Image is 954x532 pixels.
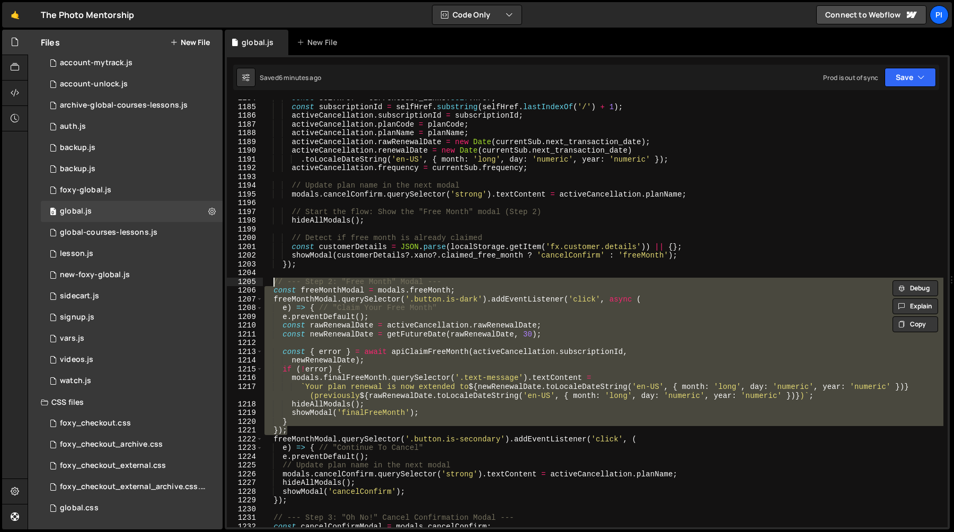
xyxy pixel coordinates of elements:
[823,73,878,82] div: Prod is out of sync
[227,374,263,383] div: 1216
[227,251,263,260] div: 1202
[227,138,263,147] div: 1189
[227,120,263,129] div: 1187
[41,307,223,328] div: 13533/35364.js
[41,498,223,519] div: 13533/35489.css
[260,73,321,82] div: Saved
[60,58,132,68] div: account-mytrack.js
[60,291,99,301] div: sidecart.js
[60,185,111,195] div: foxy-global.js
[60,334,84,343] div: vars.js
[227,190,263,199] div: 1195
[227,339,263,348] div: 1212
[60,313,94,322] div: signup.js
[60,270,130,280] div: new-foxy-global.js
[41,180,223,201] div: 13533/34219.js
[227,129,263,138] div: 1188
[60,249,93,259] div: lesson.js
[227,286,263,295] div: 1206
[41,52,223,74] div: 13533/38628.js
[227,111,263,120] div: 1186
[60,79,128,89] div: account-unlock.js
[41,370,223,392] div: 13533/38527.js
[28,392,223,413] div: CSS files
[227,103,263,112] div: 1185
[60,355,93,365] div: videos.js
[60,143,95,153] div: backup.js
[227,216,263,225] div: 1198
[50,208,56,217] span: 0
[60,101,188,110] div: archive-global-courses-lessons.js
[893,316,938,332] button: Copy
[41,37,60,48] h2: Files
[227,505,263,514] div: 1230
[60,419,131,428] div: foxy_checkout.css
[227,356,263,365] div: 1214
[297,37,341,48] div: New File
[60,461,166,471] div: foxy_checkout_external.css
[227,444,263,453] div: 1223
[41,243,223,264] div: 13533/35472.js
[227,208,263,217] div: 1197
[242,37,273,48] div: global.js
[227,365,263,374] div: 1215
[41,264,223,286] div: 13533/40053.js
[60,122,86,131] div: auth.js
[227,278,263,287] div: 1205
[41,434,223,455] div: 13533/44030.css
[227,164,263,173] div: 1192
[227,383,263,400] div: 1217
[227,470,263,479] div: 1226
[2,2,28,28] a: 🤙
[41,328,223,349] div: 13533/38978.js
[227,435,263,444] div: 1222
[41,116,223,137] div: 13533/34034.js
[227,330,263,339] div: 1211
[227,418,263,427] div: 1220
[227,155,263,164] div: 1191
[60,228,157,237] div: global-courses-lessons.js
[60,376,91,386] div: watch.js
[227,260,263,269] div: 1203
[227,243,263,252] div: 1201
[227,321,263,330] div: 1210
[227,496,263,505] div: 1229
[41,222,223,243] div: 13533/35292.js
[41,286,223,307] div: 13533/43446.js
[60,482,206,492] div: foxy_checkout_external_archive.css.css
[41,95,223,116] div: 13533/43968.js
[41,8,134,21] div: The Photo Mentorship
[227,453,263,462] div: 1224
[432,5,522,24] button: Code Only
[60,503,99,513] div: global.css
[227,295,263,304] div: 1207
[41,476,226,498] div: 13533/44029.css
[60,164,95,174] div: backup.js
[227,234,263,243] div: 1200
[41,74,223,95] div: 13533/41206.js
[227,461,263,470] div: 1225
[41,137,223,158] div: 13533/45031.js
[170,38,210,47] button: New File
[930,5,949,24] a: Pi
[227,146,263,155] div: 1190
[41,158,223,180] div: 13533/45030.js
[227,409,263,418] div: 1219
[227,173,263,182] div: 1193
[227,269,263,278] div: 1204
[893,298,938,314] button: Explain
[893,280,938,296] button: Debug
[60,440,163,449] div: foxy_checkout_archive.css
[41,413,223,434] div: 13533/38507.css
[227,487,263,496] div: 1228
[227,199,263,208] div: 1196
[227,348,263,357] div: 1213
[227,478,263,487] div: 1227
[227,426,263,435] div: 1221
[227,181,263,190] div: 1194
[41,201,223,222] div: 13533/39483.js
[41,455,223,476] div: 13533/38747.css
[816,5,926,24] a: Connect to Webflow
[41,349,223,370] div: 13533/42246.js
